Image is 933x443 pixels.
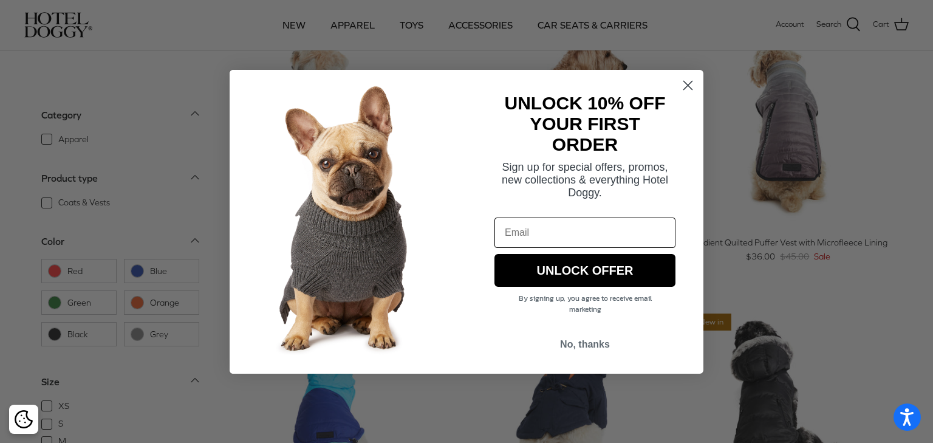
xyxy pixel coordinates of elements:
[502,161,668,199] span: Sign up for special offers, promos, new collections & everything Hotel Doggy.
[677,75,699,96] button: Close dialog
[15,410,33,428] img: Cookie policy
[13,409,34,430] button: Cookie policy
[494,254,675,287] button: UNLOCK OFFER
[230,70,466,374] img: 7cf315d2-500c-4d0a-a8b4-098d5756016d.jpeg
[494,333,675,356] button: No, thanks
[504,93,665,154] strong: UNLOCK 10% OFF YOUR FIRST ORDER
[494,218,675,248] input: Email
[519,293,652,315] span: By signing up, you agree to receive email marketing
[9,405,38,434] div: Cookie policy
